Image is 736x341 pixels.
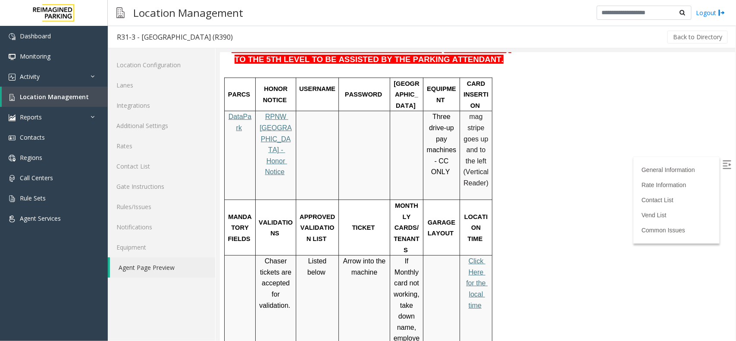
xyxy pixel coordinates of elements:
[9,53,16,60] img: 'icon'
[43,33,69,51] span: HONOR NOTICE
[117,31,233,43] div: R31-3 - [GEOGRAPHIC_DATA] (R390)
[9,195,16,202] img: 'icon'
[20,133,45,141] span: Contacts
[88,205,109,223] span: Listed below
[696,8,725,17] a: Logout
[39,205,73,256] span: Chaser tickets are accepted for validation.
[422,174,465,181] a: Common Issues
[20,72,40,81] span: Activity
[244,60,271,134] span: mag stripe goes up and to the left (Vertical Reader)
[108,156,215,176] a: Contact List
[108,197,215,217] a: Rules/Issues
[20,194,46,202] span: Rule Sets
[108,136,215,156] a: Rates
[208,166,237,185] span: GARAGE LAYOUT
[20,214,61,222] span: Agent Services
[8,38,30,45] span: PARCS
[9,216,16,222] img: 'icon'
[422,159,447,166] a: Vend List
[422,144,454,151] a: Contact List
[20,52,50,60] span: Monitoring
[108,55,215,75] a: Location Configuration
[20,93,89,101] span: Location Management
[422,129,467,136] a: Rate Information
[39,166,73,185] span: VALIDATIONS
[9,175,16,182] img: 'icon'
[40,60,72,123] a: RPNW [GEOGRAPHIC_DATA] - Honor Notice
[80,161,117,190] span: APPROVED VALIDATION LIST
[9,94,16,101] img: 'icon'
[79,33,116,40] span: USERNAME
[20,153,42,162] span: Regions
[116,2,125,23] img: pageIcon
[174,150,199,200] span: MONTHLY CARDS/TENANTS
[2,87,108,107] a: Location Management
[246,205,268,256] a: Click Here for the local time
[123,205,168,223] span: Arrow into the machine
[20,32,51,40] span: Dashboard
[108,75,215,95] a: Lanes
[9,74,16,81] img: 'icon'
[20,174,53,182] span: Call Centers
[9,155,16,162] img: 'icon'
[244,28,269,56] span: CARD INSERTION
[9,60,31,79] a: DataPark
[108,176,215,197] a: Gate Instructions
[207,33,236,51] span: EQUIPMENT
[8,161,31,190] span: MANDATORY FIELDS
[125,38,162,45] span: PASSWORD
[9,114,16,121] img: 'icon'
[174,28,199,56] span: [GEOGRAPHIC_DATA]
[9,33,16,40] img: 'icon'
[132,172,155,178] span: TICKET
[108,116,215,136] a: Additional Settings
[9,135,16,141] img: 'icon'
[244,161,268,190] span: LOCATION TIME
[129,2,247,23] h3: Location Management
[667,31,728,44] button: Back to Directory
[108,237,215,257] a: Equipment
[207,60,238,123] span: Three drive-up pay machines - CC ONLY
[110,257,215,278] a: Agent Page Preview
[718,8,725,17] img: logout
[108,217,215,237] a: Notifications
[20,113,42,121] span: Reports
[422,114,475,121] a: General Information
[503,108,511,116] img: Open/Close Sidebar Menu
[108,95,215,116] a: Integrations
